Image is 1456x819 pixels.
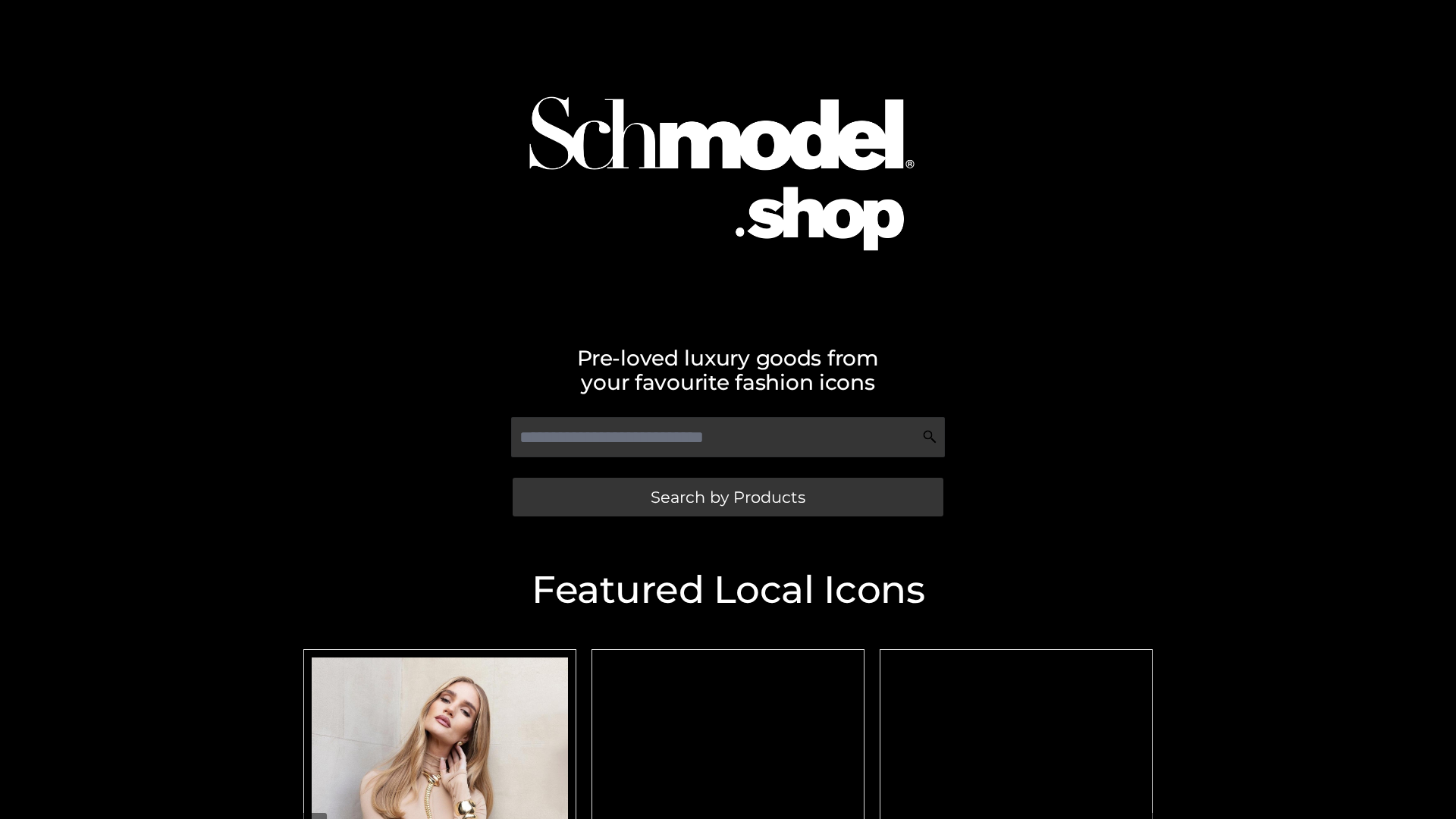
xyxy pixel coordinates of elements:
img: Search Icon [922,429,937,444]
h2: Featured Local Icons​ [296,571,1160,609]
span: Search by Products [651,489,805,505]
h2: Pre-loved luxury goods from your favourite fashion icons [296,346,1160,394]
a: Search by Products [513,478,943,516]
